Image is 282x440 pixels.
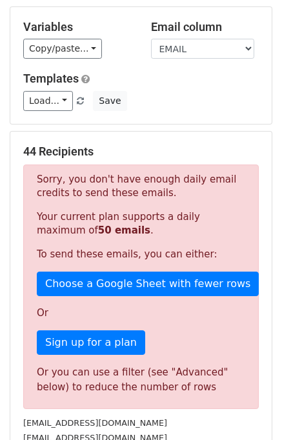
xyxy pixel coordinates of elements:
[217,378,282,440] iframe: Chat Widget
[23,145,259,159] h5: 44 Recipients
[23,20,132,34] h5: Variables
[37,272,259,296] a: Choose a Google Sheet with fewer rows
[37,330,145,355] a: Sign up for a plan
[37,365,245,394] div: Or you can use a filter (see "Advanced" below) to reduce the number of rows
[23,418,167,428] small: [EMAIL_ADDRESS][DOMAIN_NAME]
[37,306,245,320] p: Or
[98,225,150,236] strong: 50 emails
[93,91,126,111] button: Save
[37,173,245,200] p: Sorry, you don't have enough daily email credits to send these emails.
[37,210,245,237] p: Your current plan supports a daily maximum of .
[23,72,79,85] a: Templates
[23,39,102,59] a: Copy/paste...
[23,91,73,111] a: Load...
[37,248,245,261] p: To send these emails, you can either:
[151,20,259,34] h5: Email column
